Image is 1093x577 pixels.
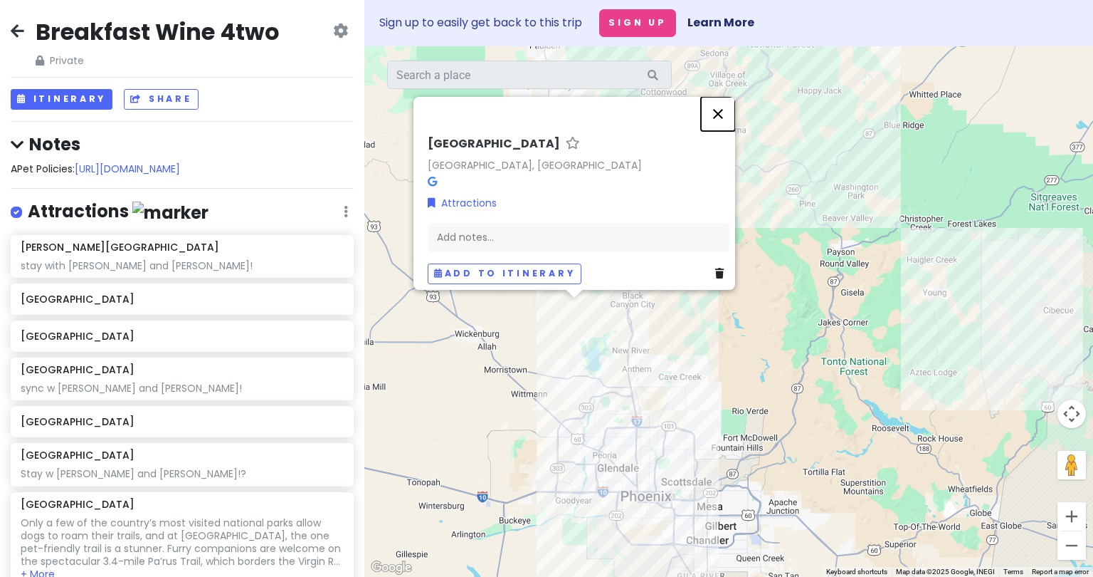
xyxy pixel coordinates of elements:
[701,97,735,131] button: Close
[599,9,676,37] button: Sign Up
[1032,568,1089,576] a: Report a map error
[75,162,180,176] a: [URL][DOMAIN_NAME]
[11,162,180,176] span: APet Policies:
[428,195,497,211] a: Attractions
[566,137,580,152] a: Star place
[1003,568,1023,576] a: Terms (opens in new tab)
[124,89,198,110] button: Share
[826,567,887,577] button: Keyboard shortcuts
[21,467,343,480] div: Stay w [PERSON_NAME] and [PERSON_NAME]!?
[132,202,208,224] img: marker
[11,133,354,155] h4: Notes
[36,53,280,68] span: Private
[36,17,280,47] h2: Breakfast Wine 4two
[11,89,112,110] button: Itinerary
[21,516,343,568] div: Only a few of the country’s most visited national parks allow dogs to roam their trails, and at [...
[1057,531,1086,560] button: Zoom out
[21,382,343,395] div: sync w [PERSON_NAME] and [PERSON_NAME]!
[428,176,437,186] i: Google Maps
[687,14,754,31] a: Learn More
[21,449,134,462] h6: [GEOGRAPHIC_DATA]
[1057,451,1086,479] button: Drag Pegman onto the map to open Street View
[28,200,208,224] h4: Attractions
[1057,400,1086,428] button: Map camera controls
[715,266,729,281] a: Delete place
[428,264,581,284] button: Add to itinerary
[896,568,995,576] span: Map data ©2025 Google, INEGI
[21,241,219,254] h6: [PERSON_NAME][GEOGRAPHIC_DATA]
[387,61,672,89] input: Search a place
[428,222,729,252] div: Add notes...
[21,293,343,306] h6: [GEOGRAPHIC_DATA]
[21,498,134,511] h6: [GEOGRAPHIC_DATA]
[21,259,343,272] div: stay with [PERSON_NAME] and [PERSON_NAME]!
[368,558,415,577] a: Open this area in Google Maps (opens a new window)
[428,137,560,152] h6: [GEOGRAPHIC_DATA]
[21,363,134,376] h6: [GEOGRAPHIC_DATA]
[1057,502,1086,531] button: Zoom in
[21,330,343,343] h6: [GEOGRAPHIC_DATA]
[368,558,415,577] img: Google
[428,157,642,172] a: [GEOGRAPHIC_DATA], [GEOGRAPHIC_DATA]
[21,415,343,428] h6: [GEOGRAPHIC_DATA]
